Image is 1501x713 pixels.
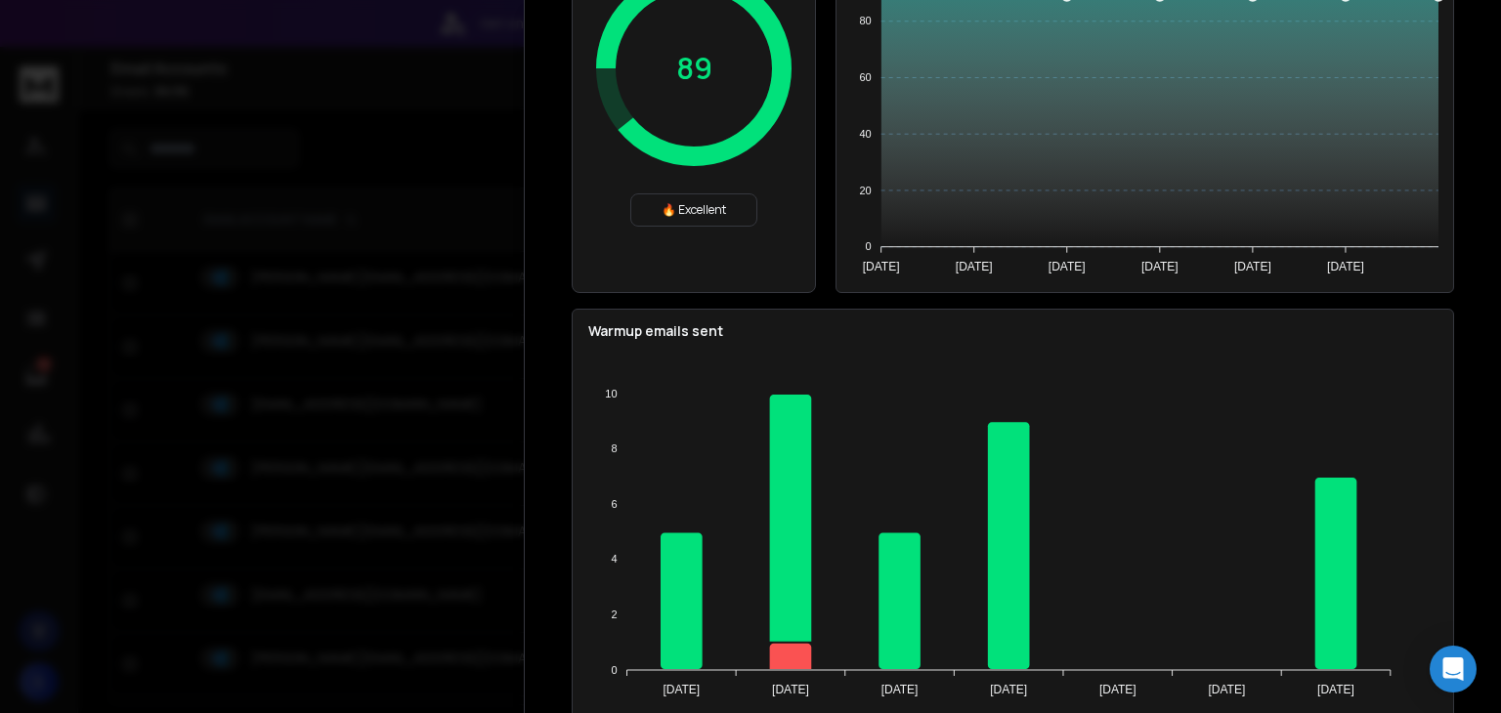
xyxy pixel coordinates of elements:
[990,683,1027,696] tspan: [DATE]
[866,240,872,252] tspan: 0
[588,321,1437,341] p: Warmup emails sent
[1099,683,1136,696] tspan: [DATE]
[676,51,712,86] p: 89
[859,185,871,196] tspan: 20
[859,128,871,140] tspan: 40
[605,388,617,399] tspan: 10
[863,260,900,273] tspan: [DATE]
[1327,260,1364,273] tspan: [DATE]
[611,664,617,676] tspan: 0
[1049,260,1086,273] tspan: [DATE]
[772,683,809,696] tspan: [DATE]
[956,260,993,273] tspan: [DATE]
[611,442,617,454] tspan: 8
[611,608,617,620] tspan: 2
[859,15,871,26] tspan: 80
[1141,260,1179,273] tspan: [DATE]
[1430,646,1477,692] div: Open Intercom Messenger
[1209,683,1246,696] tspan: [DATE]
[663,683,700,696] tspan: [DATE]
[1234,260,1271,273] tspan: [DATE]
[859,71,871,83] tspan: 60
[611,498,617,510] tspan: 6
[1317,683,1354,696] tspan: [DATE]
[630,193,757,227] div: 🔥 Excellent
[611,553,617,565] tspan: 4
[881,683,919,696] tspan: [DATE]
